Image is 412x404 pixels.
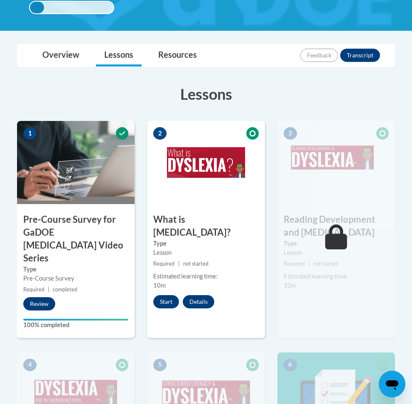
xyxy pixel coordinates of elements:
label: Type [153,239,258,248]
img: Course Image [147,121,265,204]
a: Lessons [96,44,142,67]
a: Overview [34,44,88,67]
div: Lesson [153,248,258,257]
span: Required [23,286,44,293]
span: | [48,286,49,293]
button: Transcript [340,49,380,62]
div: Lesson [284,248,389,257]
label: Type [284,239,389,248]
button: Review [23,297,55,310]
iframe: Button to launch messaging window [379,371,405,397]
button: Feedback [300,49,338,62]
button: Details [183,295,214,308]
button: Start [153,295,179,308]
span: 2 [153,127,167,140]
div: Pre-Course Survey [23,274,128,283]
span: 3 [284,127,297,140]
img: Course Image [17,121,135,204]
div: 17% [30,2,44,13]
div: Estimated learning time: [284,272,389,281]
span: Required [153,261,174,267]
span: not started [183,261,208,267]
span: 5 [153,359,167,371]
div: Your progress [23,319,128,320]
label: Type [23,265,128,274]
h3: Pre-Course Survey for GaDOE [MEDICAL_DATA] Video Series [17,213,135,264]
span: Required [284,261,305,267]
img: Course Image [277,121,395,204]
span: 10m [284,282,296,289]
h3: Lessons [17,84,395,104]
a: Resources [150,44,205,67]
span: 10m [153,282,166,289]
span: | [308,261,310,267]
h3: Reading Development and [MEDICAL_DATA] [277,213,395,239]
div: Estimated learning time: [153,272,258,281]
span: completed [53,286,77,293]
span: not started [313,261,338,267]
h3: What is [MEDICAL_DATA]? [147,213,265,239]
span: 6 [284,359,297,371]
span: 4 [23,359,37,371]
span: | [178,261,180,267]
span: 1 [23,127,37,140]
label: 100% completed [23,320,128,330]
